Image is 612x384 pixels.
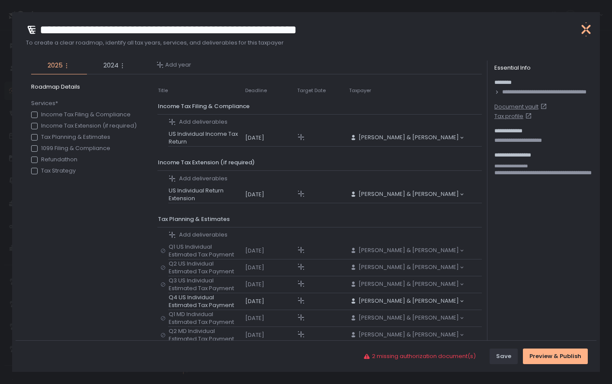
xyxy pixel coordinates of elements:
[245,327,297,344] td: [DATE]
[245,310,297,327] td: [DATE]
[359,246,459,254] span: [PERSON_NAME] & [PERSON_NAME]
[349,83,465,99] th: Taxpayer
[31,99,137,107] span: Services*
[26,39,572,47] span: To create a clear roadmap, identify all tax years, services, and deliverables for this taxpayer
[496,352,511,360] div: Save
[157,61,191,69] button: Add year
[179,118,227,126] span: Add deliverables
[169,243,241,259] span: Q1 US Individual Estimated Tax Payment
[494,103,593,111] a: Document vault
[490,349,518,364] button: Save
[48,61,63,70] span: 2025
[494,112,593,120] a: Tax profile
[372,352,476,360] span: 2 missing authorization document(s)
[179,231,227,239] span: Add deliverables
[245,83,297,99] th: Deadline
[529,352,581,360] div: Preview & Publish
[359,190,459,198] span: [PERSON_NAME] & [PERSON_NAME]
[245,130,297,147] td: [DATE]
[245,243,297,259] td: [DATE]
[359,297,459,305] span: [PERSON_NAME] & [PERSON_NAME]
[349,297,464,306] div: Search for option
[523,349,588,364] button: Preview & Publish
[158,215,230,223] span: Tax Planning & Estimates
[297,83,349,99] th: Target Date
[245,186,297,203] td: [DATE]
[103,61,119,70] span: 2024
[349,246,464,255] div: Search for option
[349,263,464,272] div: Search for option
[349,280,464,289] div: Search for option
[169,327,241,343] span: Q2 MD Individual Estimated Tax Payment
[349,314,464,323] div: Search for option
[158,102,250,110] span: Income Tax Filing & Compliance
[245,293,297,310] td: [DATE]
[349,190,464,199] div: Search for option
[31,83,140,91] span: Roadmap Details
[169,277,241,292] span: Q3 US Individual Estimated Tax Payment
[494,64,593,72] div: Essential Info
[349,331,464,339] div: Search for option
[359,263,459,271] span: [PERSON_NAME] & [PERSON_NAME]
[359,314,459,322] span: [PERSON_NAME] & [PERSON_NAME]
[349,134,464,142] div: Search for option
[245,259,297,276] td: [DATE]
[179,175,227,182] span: Add deliverables
[158,158,255,166] span: Income Tax Extension (if required)
[169,260,241,275] span: Q2 US Individual Estimated Tax Payment
[169,310,241,326] span: Q1 MD Individual Estimated Tax Payment
[169,130,241,146] span: US Individual Income Tax Return
[169,294,241,309] span: Q4 US Individual Estimated Tax Payment
[245,276,297,293] td: [DATE]
[359,331,459,339] span: [PERSON_NAME] & [PERSON_NAME]
[169,187,241,202] span: US Individual Return Extension
[157,83,168,99] th: Title
[359,134,459,141] span: [PERSON_NAME] & [PERSON_NAME]
[359,280,459,288] span: [PERSON_NAME] & [PERSON_NAME]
